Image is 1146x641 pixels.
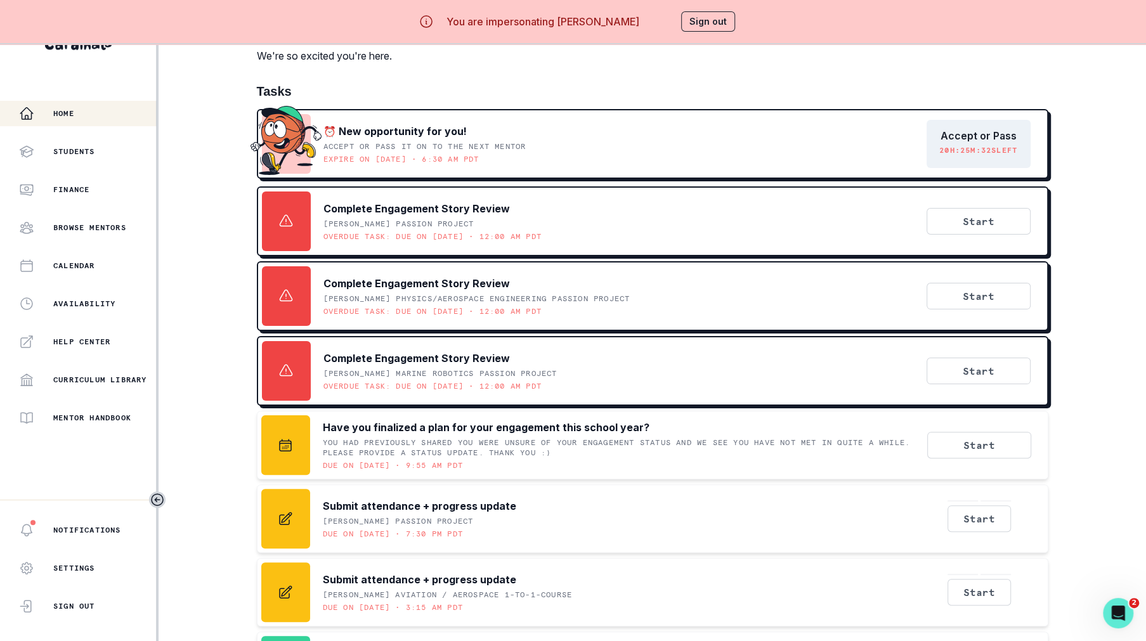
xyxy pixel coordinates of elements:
[323,276,510,291] p: Complete Engagement Story Review
[941,130,1017,142] p: Accept or Pass
[323,306,542,316] p: Overdue task: Due on [DATE] • 12:00 AM PDT
[53,413,131,423] p: Mentor Handbook
[53,261,95,271] p: Calendar
[323,201,510,216] p: Complete Engagement Story Review
[53,337,110,347] p: Help Center
[53,223,126,233] p: Browse Mentors
[947,579,1011,605] button: Start
[323,294,630,304] p: [PERSON_NAME] Physics/Aerospace Engineering Passion Project
[323,420,649,435] p: Have you finalized a plan for your engagement this school year?
[323,141,526,152] p: Accept or pass it on to the next mentor
[323,437,922,458] p: You had previously shared you were unsure of your engagement status and we see you have not met i...
[323,460,463,470] p: Due on [DATE] • 9:55 AM PDT
[323,219,474,229] p: [PERSON_NAME] Passion Project
[323,498,516,514] p: Submit attendance + progress update
[681,11,735,32] button: Sign out
[947,505,1011,532] button: Start
[323,602,463,612] p: Due on [DATE] • 3:15 AM PDT
[323,516,474,526] p: [PERSON_NAME] Passion Project
[53,525,121,535] p: Notifications
[257,48,392,63] p: We're so excited you're here.
[323,590,573,600] p: [PERSON_NAME] Aviation / Aerospace 1-to-1-course
[927,358,1031,384] button: Start
[927,120,1031,167] button: Accept or Pass20H:25M:32Sleft
[1129,598,1139,608] span: 2
[53,108,74,119] p: Home
[1103,598,1133,628] iframe: Intercom live chat
[323,231,542,242] p: Overdue task: Due on [DATE] • 12:00 AM PDT
[53,146,95,157] p: Students
[323,351,510,366] p: Complete Engagement Story Review
[323,572,516,587] p: Submit attendance + progress update
[257,84,1048,99] h1: Tasks
[323,529,463,539] p: Due on [DATE] • 7:30 PM PDT
[53,601,95,611] p: Sign Out
[323,124,467,139] p: ⏰ New opportunity for you!
[927,432,1031,458] button: Start
[446,14,639,29] p: You are impersonating [PERSON_NAME]
[323,154,479,164] p: Expire on [DATE] • 6:30 AM PDT
[53,563,95,573] p: Settings
[323,381,542,391] p: Overdue task: Due on [DATE] • 12:00 AM PDT
[53,375,147,385] p: Curriculum Library
[53,299,115,309] p: Availability
[927,283,1031,309] button: Start
[149,491,166,508] button: Toggle sidebar
[939,145,1017,155] p: 20 H: 25 M: 32 S left
[927,208,1031,235] button: Start
[323,368,557,379] p: [PERSON_NAME] Marine Robotics Passion Project
[53,185,89,195] p: Finance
